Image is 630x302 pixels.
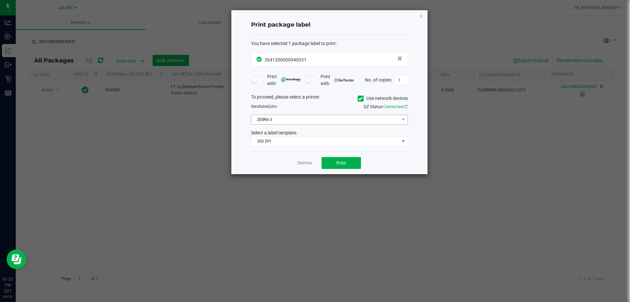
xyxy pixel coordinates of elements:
[267,73,301,87] span: Print with
[260,104,273,109] span: label(s)
[246,129,413,136] div: Select a label template.
[298,160,312,166] a: Dismiss
[281,77,301,82] img: mark_magic_cybra.png
[251,40,408,47] div: :
[246,94,413,104] div: To proceed, please select a printer.
[251,104,278,109] span: Send to:
[358,95,408,102] label: Use network devices
[365,77,391,82] span: No. of copies
[383,104,403,109] span: Connected
[321,73,354,87] span: Print with
[334,79,354,82] img: bartender.png
[257,56,263,63] span: In Sync
[251,21,408,29] h4: Print package label
[322,157,361,169] button: Print
[251,115,399,124] span: ZEBRA-3
[336,160,346,166] span: Print
[7,249,26,269] iframe: Resource center
[264,57,306,62] span: 2641206000940331
[251,41,336,46] span: You have selected 1 package label to print
[364,104,408,109] span: QZ Status:
[251,137,399,146] span: 300 DPI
